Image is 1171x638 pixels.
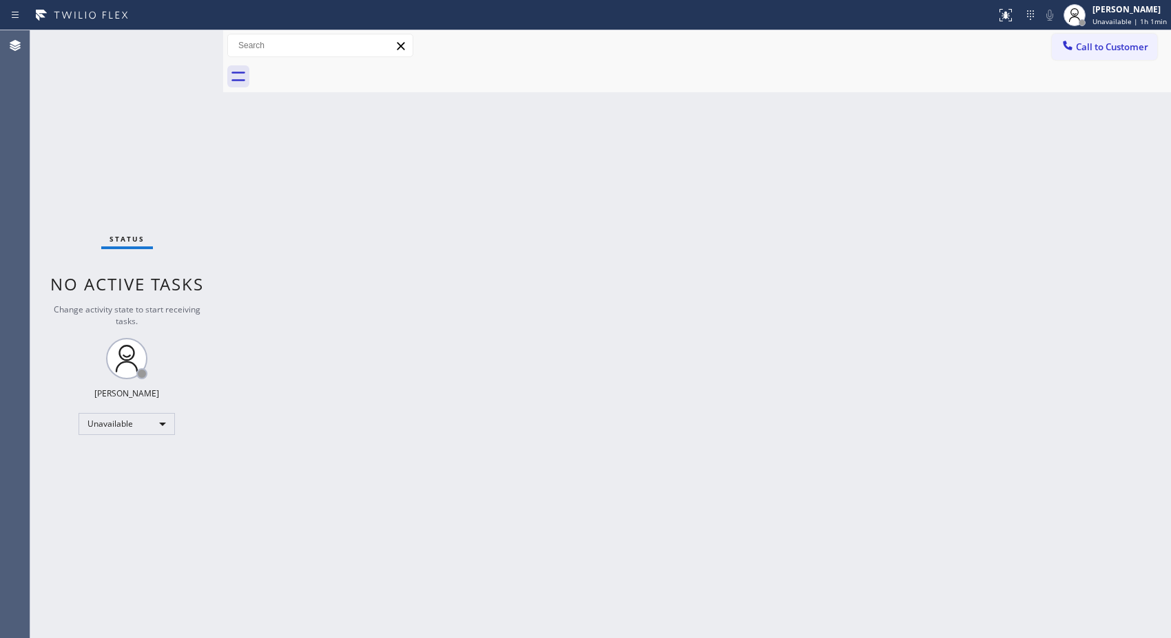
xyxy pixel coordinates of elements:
div: Unavailable [79,413,175,435]
button: Call to Customer [1052,34,1157,60]
div: [PERSON_NAME] [1092,3,1167,15]
button: Mute [1040,6,1059,25]
input: Search [228,34,413,56]
span: Unavailable | 1h 1min [1092,17,1167,26]
span: Status [110,234,145,244]
span: Call to Customer [1076,41,1148,53]
div: [PERSON_NAME] [94,387,159,399]
span: Change activity state to start receiving tasks. [54,304,200,327]
span: No active tasks [50,273,204,295]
